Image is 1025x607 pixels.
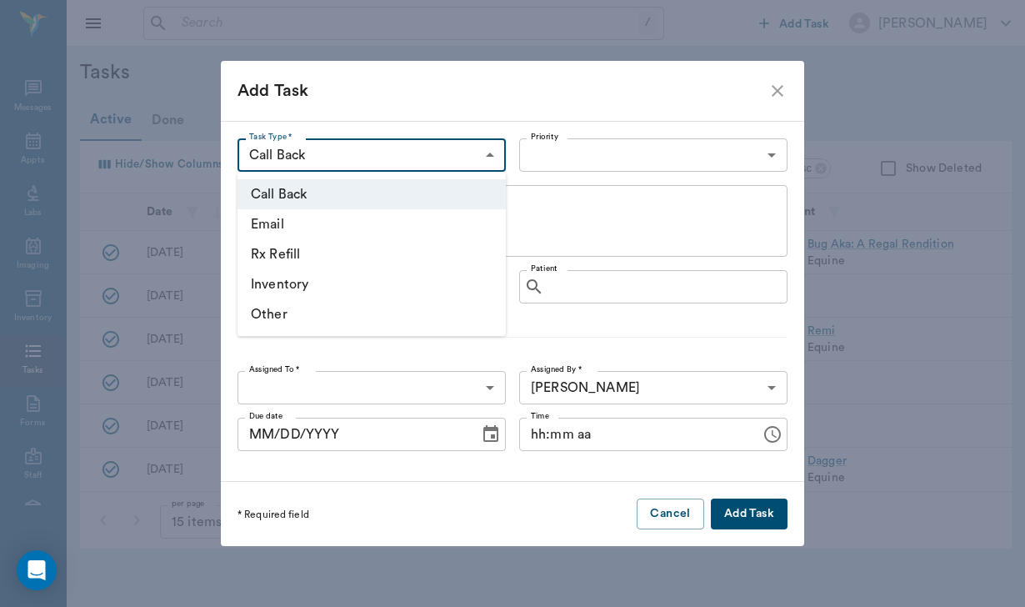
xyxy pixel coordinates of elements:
[17,550,57,590] div: Open Intercom Messenger
[237,299,506,329] li: Other
[237,209,506,239] li: Email
[237,179,506,209] li: Call Back
[237,269,506,299] li: Inventory
[237,239,506,269] li: Rx Refill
